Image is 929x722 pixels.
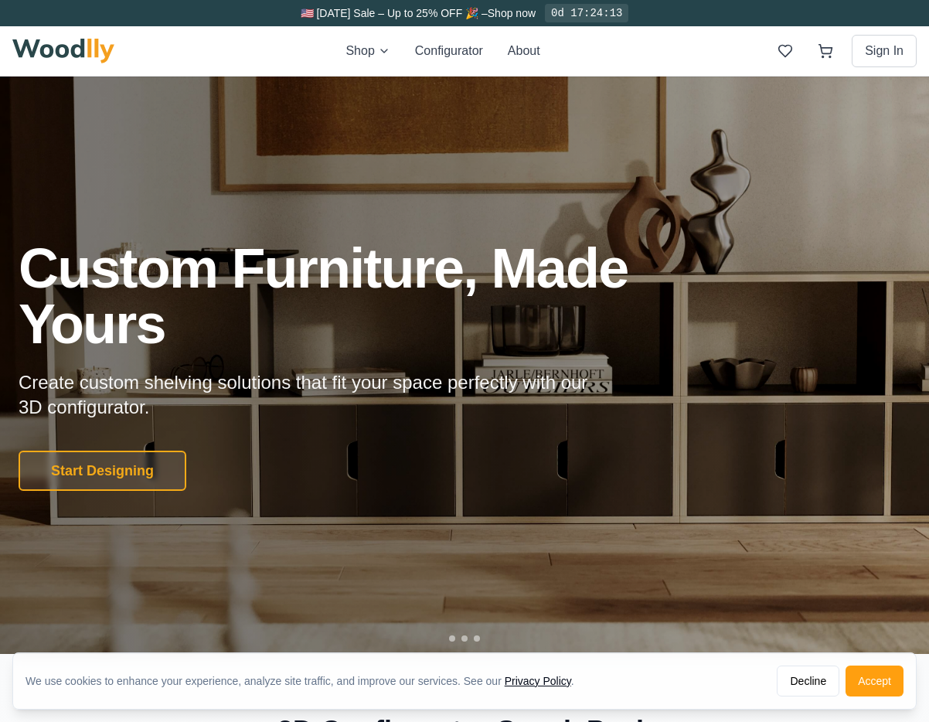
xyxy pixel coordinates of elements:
[545,4,628,22] div: 0d 17:24:13
[852,35,917,67] button: Sign In
[19,240,711,352] h1: Custom Furniture, Made Yours
[26,673,587,689] div: We use cookies to enhance your experience, analyze site traffic, and improve our services. See our .
[415,42,483,60] button: Configurator
[488,7,536,19] a: Shop now
[777,666,839,696] button: Decline
[846,666,903,696] button: Accept
[301,7,488,19] span: 🇺🇸 [DATE] Sale – Up to 25% OFF 🎉 –
[12,39,114,63] img: Woodlly
[505,675,571,687] a: Privacy Policy
[345,42,390,60] button: Shop
[19,451,186,491] button: Start Designing
[508,42,540,60] button: About
[19,370,612,420] p: Create custom shelving solutions that fit your space perfectly with our 3D configurator.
